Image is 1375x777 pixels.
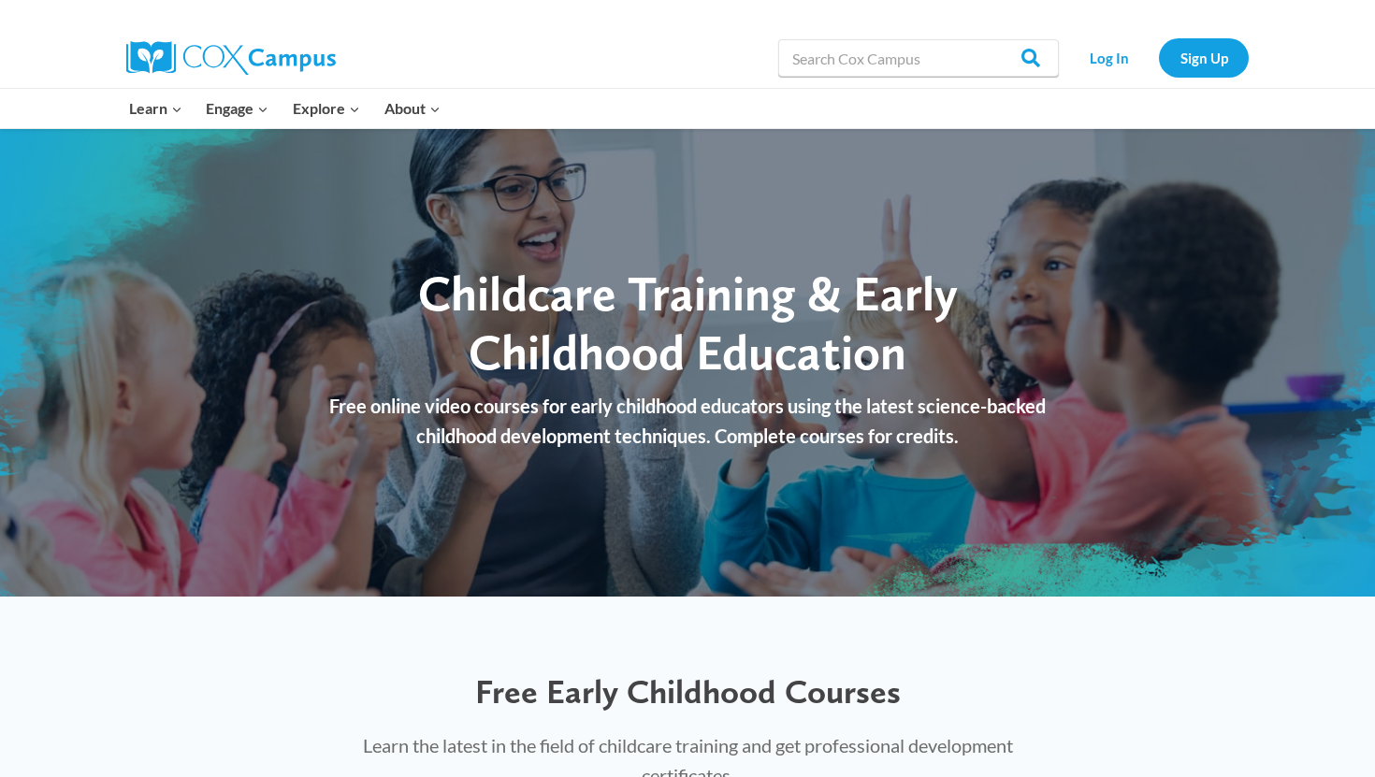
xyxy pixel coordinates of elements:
[1068,38,1150,77] a: Log In
[475,671,901,712] span: Free Early Childhood Courses
[206,96,268,121] span: Engage
[117,89,452,128] nav: Primary Navigation
[1159,38,1249,77] a: Sign Up
[1068,38,1249,77] nav: Secondary Navigation
[384,96,441,121] span: About
[309,391,1066,451] p: Free online video courses for early childhood educators using the latest science-backed childhood...
[126,41,336,75] img: Cox Campus
[129,96,182,121] span: Learn
[778,39,1059,77] input: Search Cox Campus
[293,96,360,121] span: Explore
[418,264,958,381] span: Childcare Training & Early Childhood Education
